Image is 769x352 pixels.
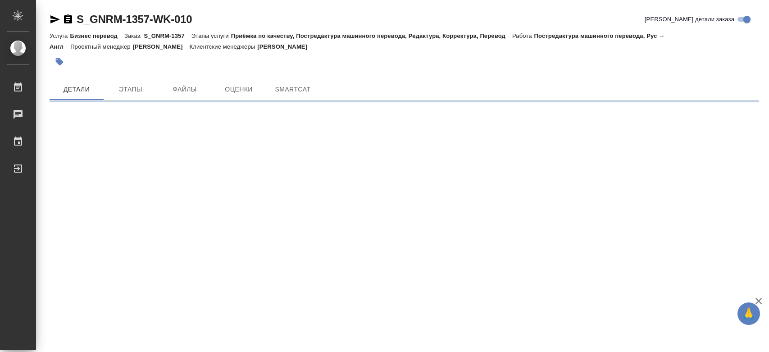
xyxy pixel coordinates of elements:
p: Бизнес перевод [70,32,124,39]
span: Файлы [163,84,206,95]
p: Проектный менеджер [70,43,132,50]
p: Заказ: [124,32,144,39]
button: Скопировать ссылку [63,14,73,25]
a: S_GNRM-1357-WK-010 [77,13,192,25]
p: [PERSON_NAME] [257,43,314,50]
span: Этапы [109,84,152,95]
button: 🙏 [737,302,760,325]
span: SmartCat [271,84,314,95]
span: 🙏 [741,304,756,323]
p: Этапы услуги [191,32,231,39]
button: Добавить тэг [50,52,69,72]
button: Скопировать ссылку для ЯМессенджера [50,14,60,25]
p: S_GNRM-1357 [144,32,191,39]
p: Приёмка по качеству, Постредактура машинного перевода, Редактура, Корректура, Перевод [231,32,512,39]
p: Клиентские менеджеры [190,43,258,50]
p: Услуга [50,32,70,39]
span: [PERSON_NAME] детали заказа [645,15,734,24]
p: [PERSON_NAME] [133,43,190,50]
p: Работа [512,32,534,39]
span: Оценки [217,84,260,95]
span: Детали [55,84,98,95]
